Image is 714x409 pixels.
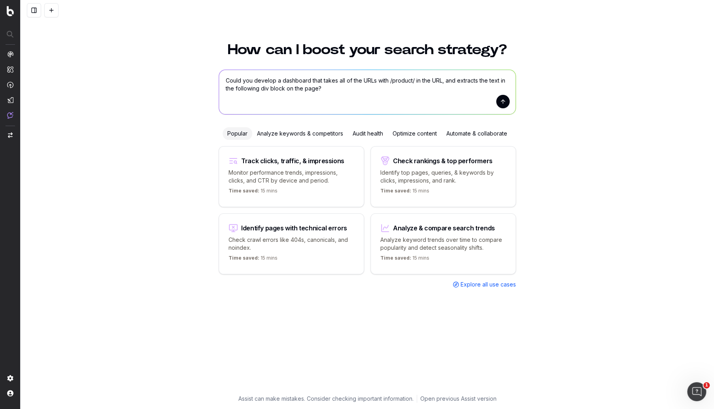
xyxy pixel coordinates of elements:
[380,255,429,264] p: 15 mins
[348,127,388,140] div: Audit health
[229,188,259,194] span: Time saved:
[229,255,278,264] p: 15 mins
[7,51,13,57] img: Analytics
[393,225,495,231] div: Analyze & compare search trends
[7,66,13,73] img: Intelligence
[7,6,14,16] img: Botify logo
[453,281,516,288] a: Explore all use cases
[380,236,506,252] p: Analyze keyword trends over time to compare popularity and detect seasonality shifts.
[238,395,414,403] p: Assist can make mistakes. Consider checking important information.
[380,188,411,194] span: Time saved:
[241,158,344,164] div: Track clicks, traffic, & impressions
[703,382,710,388] span: 1
[219,43,516,57] h1: How can I boost your search strategy?
[380,188,429,197] p: 15 mins
[7,375,13,381] img: Setting
[687,382,706,401] iframe: Intercom live chat
[229,169,354,185] p: Monitor performance trends, impressions, clicks, and CTR by device and period.
[7,97,13,103] img: Studio
[7,112,13,119] img: Assist
[252,127,348,140] div: Analyze keywords & competitors
[380,255,411,261] span: Time saved:
[420,395,497,403] a: Open previous Assist version
[7,81,13,88] img: Activation
[388,127,442,140] div: Optimize content
[442,127,512,140] div: Automate & collaborate
[393,158,493,164] div: Check rankings & top performers
[7,390,13,396] img: My account
[223,127,252,140] div: Popular
[219,70,516,114] textarea: Could you develop a dashboard that takes all of the URLs with /product/ in the URL, and extracts ...
[229,255,259,261] span: Time saved:
[229,188,278,197] p: 15 mins
[461,281,516,288] span: Explore all use cases
[380,169,506,185] p: Identify top pages, queries, & keywords by clicks, impressions, and rank.
[8,132,13,138] img: Switch project
[229,236,354,252] p: Check crawl errors like 404s, canonicals, and noindex.
[241,225,347,231] div: Identify pages with technical errors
